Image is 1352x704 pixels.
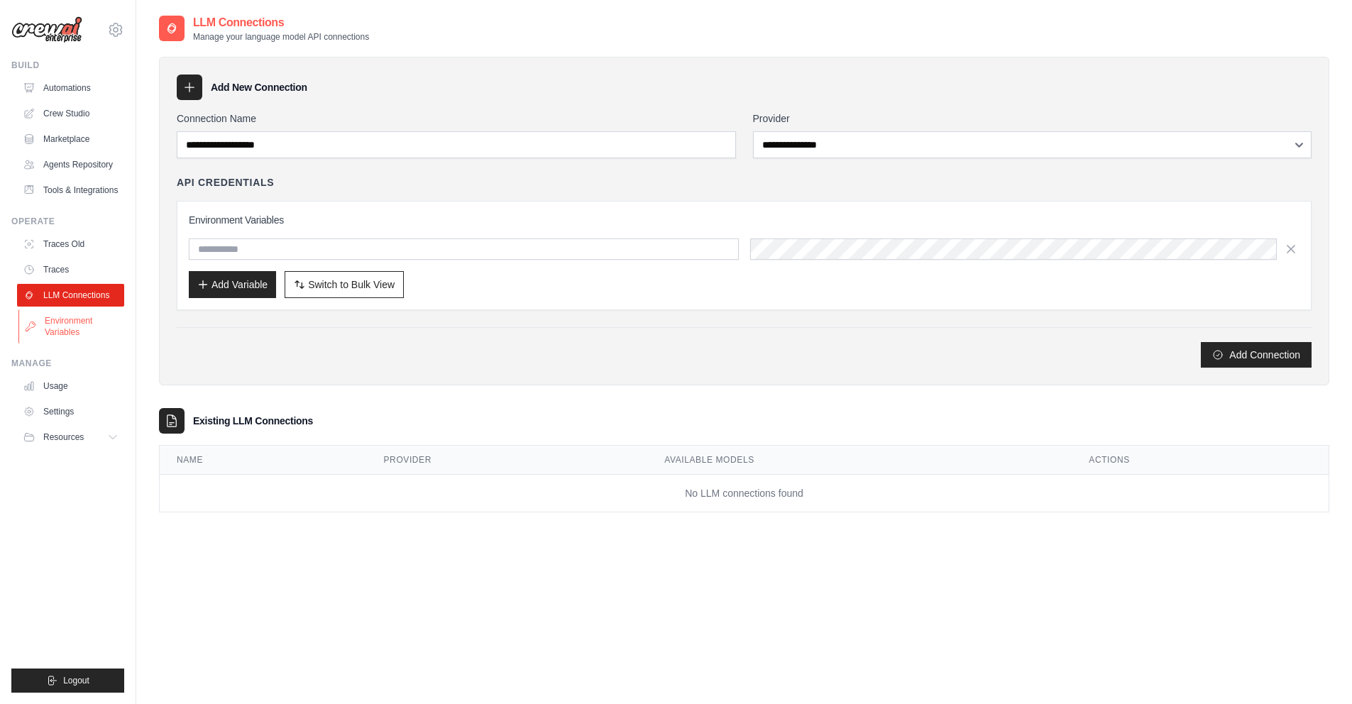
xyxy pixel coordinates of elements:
h3: Existing LLM Connections [193,414,313,428]
img: Logo [11,16,82,43]
a: Marketplace [17,128,124,150]
a: Automations [17,77,124,99]
span: Resources [43,431,84,443]
a: Environment Variables [18,309,126,343]
div: Manage [11,358,124,369]
h2: LLM Connections [193,14,369,31]
h3: Environment Variables [189,213,1299,227]
div: Build [11,60,124,71]
a: Settings [17,400,124,423]
span: Logout [63,675,89,686]
button: Add Variable [189,271,276,298]
div: Operate [11,216,124,227]
a: Tools & Integrations [17,179,124,202]
p: Manage your language model API connections [193,31,369,43]
span: Switch to Bulk View [308,277,395,292]
button: Logout [11,669,124,693]
a: Traces Old [17,233,124,255]
button: Add Connection [1201,342,1312,368]
th: Actions [1072,446,1329,475]
label: Provider [753,111,1312,126]
a: Agents Repository [17,153,124,176]
th: Name [160,446,367,475]
th: Provider [367,446,648,475]
button: Resources [17,426,124,449]
label: Connection Name [177,111,736,126]
a: Usage [17,375,124,397]
a: LLM Connections [17,284,124,307]
h3: Add New Connection [211,80,307,94]
th: Available Models [647,446,1072,475]
td: No LLM connections found [160,475,1329,512]
a: Crew Studio [17,102,124,125]
h4: API Credentials [177,175,274,189]
a: Traces [17,258,124,281]
button: Switch to Bulk View [285,271,404,298]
